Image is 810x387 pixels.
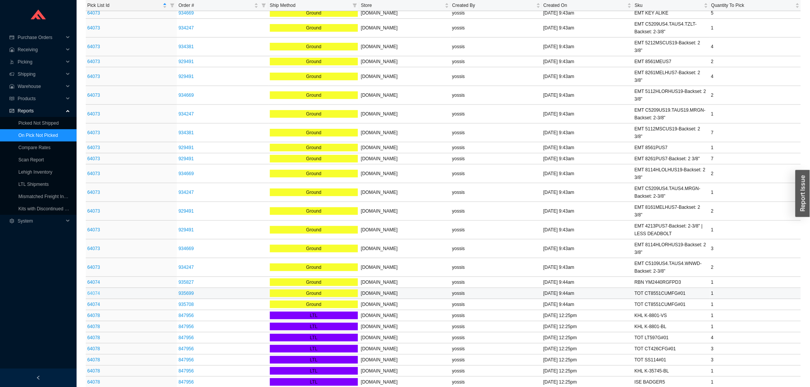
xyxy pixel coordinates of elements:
td: EMT C5109US4.TAUS4.WNWD-Backset: 2-3/8" [633,258,710,277]
td: [DATE] 9:43am [542,105,633,124]
a: 64073 [87,265,100,270]
td: yossis [451,183,542,202]
a: 64073 [87,246,100,251]
td: EMT KEY ALIKE [633,8,710,19]
td: [DOMAIN_NAME] [359,277,451,288]
td: 1 [710,183,801,202]
a: 934669 [178,246,194,251]
a: 847956 [178,346,194,351]
a: 847956 [178,335,194,340]
td: [DOMAIN_NAME] [359,258,451,277]
a: 64078 [87,379,100,385]
td: KHL K-8801-VS [633,310,710,321]
td: [DOMAIN_NAME] [359,86,451,105]
a: 64073 [87,208,100,214]
span: Ship Method [270,2,349,9]
td: [DATE] 12:25pm [542,321,633,332]
td: [DATE] 9:43am [542,86,633,105]
td: [DOMAIN_NAME] [359,354,451,366]
td: yossis [451,343,542,354]
a: 935699 [178,291,194,296]
a: 64074 [87,291,100,296]
td: 1 [710,366,801,377]
td: yossis [451,354,542,366]
div: Ground [270,289,358,297]
td: 1 [710,288,801,299]
a: 935827 [178,280,194,285]
div: Ground [270,91,358,99]
td: [DATE] 9:43am [542,8,633,19]
td: EMT 8114HLOLHUS19-Backset: 2 3/8" [633,164,710,183]
td: [DOMAIN_NAME] [359,239,451,258]
td: [DOMAIN_NAME] [359,153,451,164]
td: [DATE] 9:43am [542,164,633,183]
td: [DATE] 12:25pm [542,366,633,377]
td: KHL K-35745-BL [633,366,710,377]
td: EMT 8561PUS7 [633,142,710,153]
td: EMT C5209US19.TAUS19.MRGN-Backset: 2-3/8" [633,105,710,124]
td: 1 [710,142,801,153]
td: yossis [451,19,542,37]
td: RBN YM2440RGFPD3 [633,277,710,288]
span: Shipping [18,68,64,80]
a: 847956 [178,368,194,374]
td: [DOMAIN_NAME] [359,366,451,377]
a: 934247 [178,25,194,31]
td: yossis [451,164,542,183]
a: 64073 [87,111,100,117]
td: [DATE] 12:25pm [542,310,633,321]
td: TOT CT8551CUMFG#01 [633,299,710,310]
td: [DOMAIN_NAME] [359,221,451,239]
td: 1 [710,310,801,321]
td: yossis [451,288,542,299]
td: EMT 5112HLORHUS19-Backset: 2 3/8" [633,86,710,105]
div: Ground [270,226,358,234]
td: 4 [710,332,801,343]
td: yossis [451,37,542,56]
span: Order # [178,2,252,9]
span: System [18,215,64,227]
span: Reports [18,105,64,117]
td: yossis [451,105,542,124]
td: yossis [451,56,542,67]
a: 929491 [178,59,194,64]
a: On Pick Not Picked [18,133,58,138]
td: [DATE] 9:44am [542,277,633,288]
div: Ground [270,245,358,252]
td: 2 [710,164,801,183]
div: Ground [270,263,358,271]
td: 7 [710,124,801,142]
td: EMT 5112MSCUS19-Backset: 2 3/8" [633,124,710,142]
td: [DATE] 9:43am [542,142,633,153]
td: yossis [451,258,542,277]
td: 5 [710,8,801,19]
td: [DOMAIN_NAME] [359,299,451,310]
a: 847956 [178,357,194,363]
td: [DOMAIN_NAME] [359,343,451,354]
div: LTL [270,312,358,319]
a: 64073 [87,130,100,135]
td: [DATE] 12:25pm [542,332,633,343]
div: Ground [270,110,358,118]
td: TOT CT8551CUMFG#01 [633,288,710,299]
td: [DOMAIN_NAME] [359,19,451,37]
a: Lehigh Inventory [18,169,52,175]
td: 7 [710,153,801,164]
span: credit-card [9,35,15,40]
td: [DATE] 9:43am [542,153,633,164]
div: Ground [270,155,358,163]
td: yossis [451,221,542,239]
a: 934669 [178,171,194,176]
td: yossis [451,8,542,19]
a: 64073 [87,74,100,79]
span: Quantity To Pick [711,2,794,9]
td: EMT 8561MEUS7 [633,56,710,67]
div: Ground [270,43,358,50]
div: Ground [270,278,358,286]
td: [DATE] 9:43am [542,37,633,56]
td: yossis [451,299,542,310]
td: 4 [710,67,801,86]
div: Ground [270,9,358,17]
td: yossis [451,321,542,332]
td: [DOMAIN_NAME] [359,105,451,124]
